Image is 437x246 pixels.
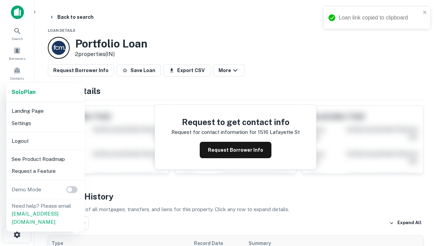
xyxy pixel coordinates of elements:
[9,135,82,147] li: Logout
[12,211,58,225] a: [EMAIL_ADDRESS][DOMAIN_NAME]
[9,165,82,177] li: Request a Feature
[9,117,82,129] li: Settings
[12,89,36,95] strong: Solo Plan
[12,202,79,226] p: Need help? Please email
[9,186,44,194] p: Demo Mode
[9,105,82,117] li: Landing Page
[9,153,82,165] li: See Product Roadmap
[12,88,36,96] a: SoloPlan
[423,10,427,16] button: close
[403,191,437,224] iframe: Chat Widget
[339,14,421,22] div: Loan link copied to clipboard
